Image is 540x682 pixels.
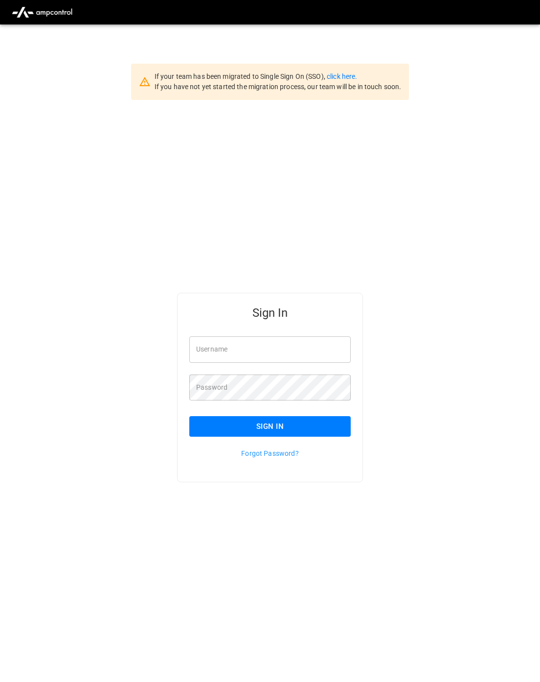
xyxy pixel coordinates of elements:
a: click here. [327,72,357,80]
button: Sign In [189,416,351,437]
p: Forgot Password? [189,448,351,458]
img: ampcontrol.io logo [8,3,76,22]
h5: Sign In [189,305,351,321]
span: If you have not yet started the migration process, our team will be in touch soon. [155,83,402,91]
span: If your team has been migrated to Single Sign On (SSO), [155,72,327,80]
